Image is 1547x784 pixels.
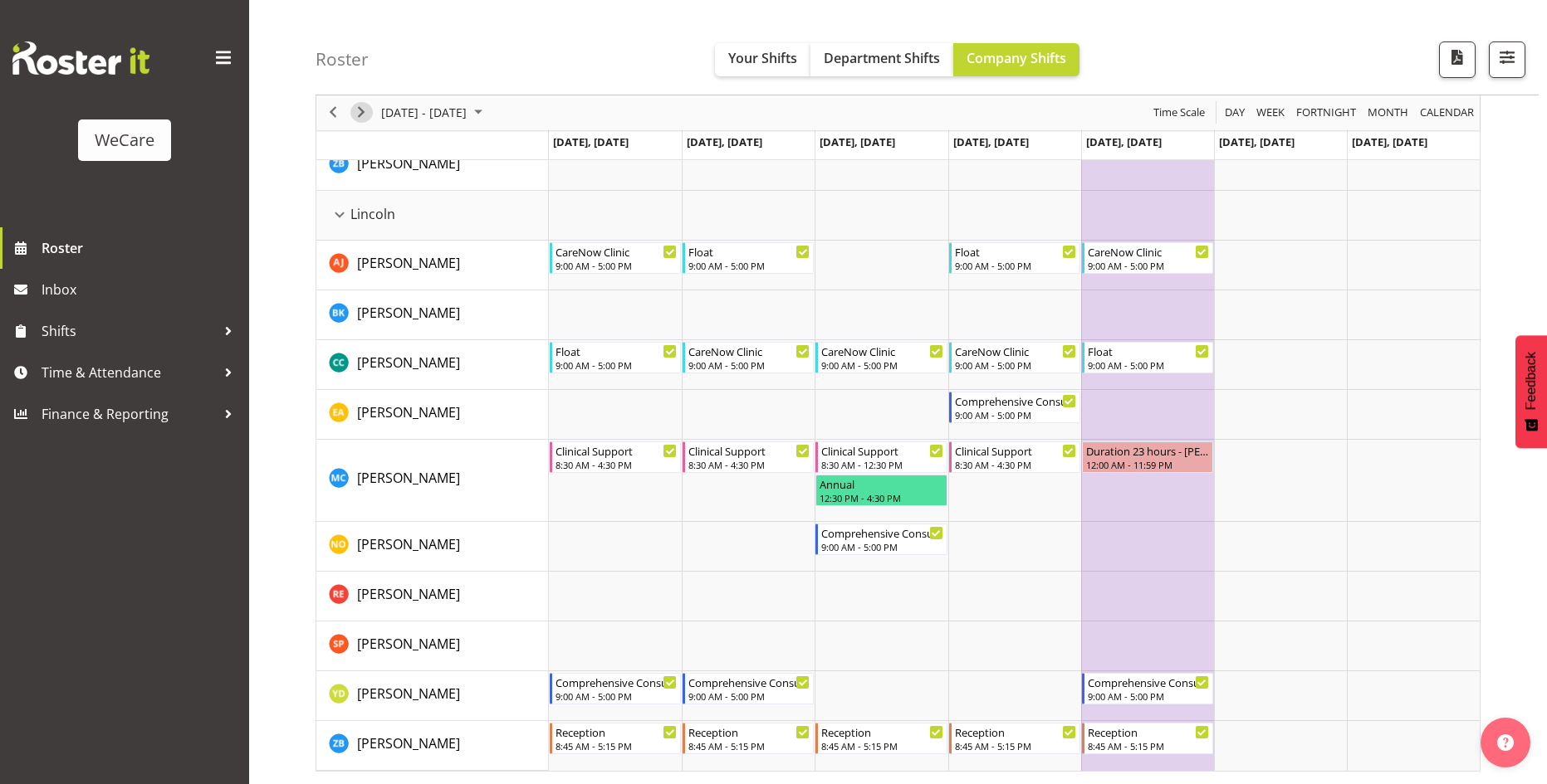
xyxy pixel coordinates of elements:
span: [DATE], [DATE] [553,134,629,149]
td: Brian Ko resource [316,290,549,340]
div: Reception [821,723,942,740]
span: Day [1223,103,1246,124]
button: Next [350,103,373,124]
button: Your Shifts [715,43,810,76]
div: Duration 23 hours - [PERSON_NAME] [1086,442,1209,459]
div: 9:00 AM - 5:00 PM [556,259,677,272]
div: Float [1088,343,1209,359]
div: Annual [820,475,942,492]
button: Department Shifts [810,43,953,76]
div: 9:00 AM - 5:00 PM [1088,689,1209,703]
div: Mary Childs"s event - Annual Begin From Wednesday, October 22, 2025 at 12:30:00 PM GMT+13:00 Ends... [815,475,947,506]
div: Zephy Bennett"s event - Reception Begin From Friday, October 24, 2025 at 8:45:00 AM GMT+13:00 End... [1082,723,1213,754]
div: CareNow Clinic [1088,243,1209,260]
h4: Roster [316,50,369,69]
div: 8:45 AM - 5:15 PM [1088,739,1209,752]
div: Charlotte Courtney"s event - CareNow Clinic Begin From Thursday, October 23, 2025 at 9:00:00 AM G... [949,342,1080,373]
td: Lincoln resource [316,191,549,241]
span: [PERSON_NAME] [357,469,460,487]
button: Month [1417,103,1477,124]
span: Lincoln [350,204,395,224]
a: [PERSON_NAME] [357,584,460,604]
div: 8:45 AM - 5:15 PM [556,739,677,752]
div: Comprehensive Consult [688,674,810,690]
a: [PERSON_NAME] [357,402,460,422]
div: Charlotte Courtney"s event - Float Begin From Friday, October 24, 2025 at 9:00:00 AM GMT+13:00 En... [1082,342,1213,373]
a: [PERSON_NAME] [357,468,460,488]
div: Reception [556,723,677,740]
span: [PERSON_NAME] [357,403,460,421]
span: Company Shifts [967,49,1066,67]
div: 9:00 AM - 5:00 PM [1088,358,1209,372]
div: 8:45 AM - 5:15 PM [688,739,810,752]
button: Timeline Week [1254,103,1288,124]
div: previous period [319,95,347,130]
div: Clinical Support [955,442,1076,459]
div: Comprehensive Consult [556,674,677,690]
div: Mary Childs"s event - Clinical Support Begin From Wednesday, October 22, 2025 at 8:30:00 AM GMT+1... [815,441,947,473]
div: Zephy Bennett"s event - Reception Begin From Thursday, October 23, 2025 at 8:45:00 AM GMT+13:00 E... [949,723,1080,754]
span: Month [1366,103,1410,124]
span: [PERSON_NAME] [357,154,460,173]
td: Ena Advincula resource [316,390,549,440]
div: Comprehensive Consult [1088,674,1209,690]
button: October 2025 [379,103,490,124]
div: Comprehensive Consult [821,524,942,541]
div: Clinical Support [688,442,810,459]
div: Ena Advincula"s event - Comprehensive Consult Begin From Thursday, October 23, 2025 at 9:00:00 AM... [949,392,1080,423]
a: [PERSON_NAME] [357,733,460,753]
div: 9:00 AM - 5:00 PM [821,540,942,553]
div: Amy Johannsen"s event - Float Begin From Tuesday, October 21, 2025 at 9:00:00 AM GMT+13:00 Ends A... [683,242,814,274]
button: Time Scale [1151,103,1208,124]
span: [DATE], [DATE] [1219,134,1295,149]
td: Rachel Els resource [316,572,549,621]
div: Yvonne Denny"s event - Comprehensive Consult Begin From Tuesday, October 21, 2025 at 9:00:00 AM G... [683,673,814,704]
a: [PERSON_NAME] [357,634,460,654]
a: [PERSON_NAME] [357,353,460,373]
div: Amy Johannsen"s event - Float Begin From Thursday, October 23, 2025 at 9:00:00 AM GMT+13:00 Ends ... [949,242,1080,274]
span: [DATE] - [DATE] [379,103,468,124]
div: Reception [955,723,1076,740]
span: Feedback [1524,352,1539,410]
div: Charlotte Courtney"s event - Float Begin From Monday, October 20, 2025 at 9:00:00 AM GMT+13:00 En... [550,342,681,373]
div: Mary Childs"s event - Duration 23 hours - Mary Childs Begin From Friday, October 24, 2025 at 12:0... [1082,441,1213,473]
div: Clinical Support [821,442,942,459]
div: next period [347,95,375,130]
td: Samantha Poultney resource [316,621,549,671]
td: Charlotte Courtney resource [316,340,549,390]
div: October 20 - 26, 2025 [375,95,492,130]
td: Zephy Bennett resource [316,141,549,191]
button: Feedback - Show survey [1515,335,1547,448]
span: [DATE], [DATE] [1352,134,1427,149]
div: Float [688,243,810,260]
div: 8:30 AM - 4:30 PM [688,458,810,471]
span: Time Scale [1152,103,1207,124]
a: [PERSON_NAME] [357,153,460,173]
div: Amy Johannsen"s event - CareNow Clinic Begin From Monday, October 20, 2025 at 9:00:00 AM GMT+13:0... [550,242,681,274]
div: Mary Childs"s event - Clinical Support Begin From Monday, October 20, 2025 at 8:30:00 AM GMT+13:0... [550,441,681,473]
div: Clinical Support [556,442,677,459]
div: 9:00 AM - 5:00 PM [955,358,1076,372]
div: 8:45 AM - 5:15 PM [955,739,1076,752]
div: 9:00 AM - 5:00 PM [955,259,1076,272]
a: [PERSON_NAME] [357,684,460,704]
div: Charlotte Courtney"s event - CareNow Clinic Begin From Wednesday, October 22, 2025 at 9:00:00 AM ... [815,342,947,373]
div: Float [556,343,677,359]
span: Roster [42,236,241,261]
div: 9:00 AM - 5:00 PM [1088,259,1209,272]
div: Mary Childs"s event - Clinical Support Begin From Tuesday, October 21, 2025 at 8:30:00 AM GMT+13:... [683,441,814,473]
span: [DATE], [DATE] [687,134,762,149]
div: 9:00 AM - 5:00 PM [556,689,677,703]
span: [PERSON_NAME] [357,535,460,553]
div: 9:00 AM - 5:00 PM [688,358,810,372]
span: Inbox [42,277,241,302]
button: Fortnight [1294,103,1359,124]
div: Zephy Bennett"s event - Reception Begin From Wednesday, October 22, 2025 at 8:45:00 AM GMT+13:00 ... [815,723,947,754]
div: 9:00 AM - 5:00 PM [821,358,942,372]
span: [PERSON_NAME] [357,684,460,703]
div: Mary Childs"s event - Clinical Support Begin From Thursday, October 23, 2025 at 8:30:00 AM GMT+13... [949,441,1080,473]
div: Reception [688,723,810,740]
div: Yvonne Denny"s event - Comprehensive Consult Begin From Friday, October 24, 2025 at 9:00:00 AM GM... [1082,673,1213,704]
span: Department Shifts [824,49,940,67]
span: [DATE], [DATE] [1086,134,1162,149]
